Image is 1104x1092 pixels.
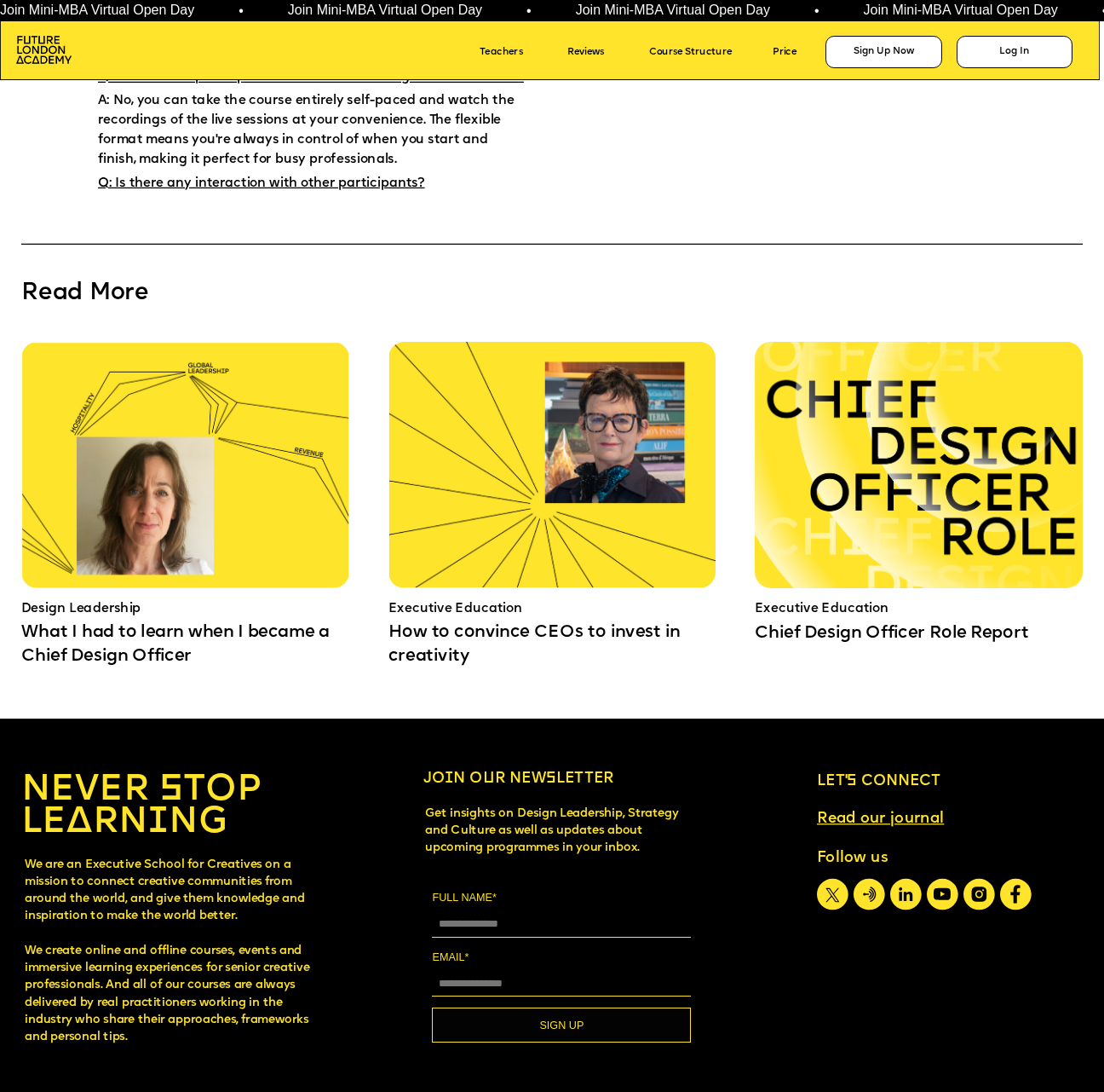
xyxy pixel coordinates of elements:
button: SIGN UP [432,1008,691,1043]
label: EMAIL* [432,949,691,966]
span: Join our newsletter [423,772,614,786]
a: NEVER STOP LEARNING [21,775,335,841]
span: • [526,4,532,18]
a: Executive Education [755,597,1083,621]
span: A: No, you can take the course entirely self-paced and watch the recordings of the live sessions ... [98,95,517,166]
a: Price [773,43,815,63]
span: Q: Is there any interaction with other participants? [98,176,424,189]
a: Chief Design Officer Role Report [755,621,1083,646]
a: Course Structure [649,43,762,63]
span: • [239,4,244,18]
span: Let’s connect [817,775,941,789]
img: image-aac980e9-41de-4c2d-a048-f29dd30a0068.png [16,36,72,64]
a: Reviews [567,43,627,63]
span: Read more [21,283,148,306]
a: We are an Executive School for Creatives on a mission to connect creative communities from around... [25,857,313,1048]
a: How to convince CEOs to invest in creativity [388,621,707,669]
span: Executive Education [388,602,522,615]
a: Read our journal [817,811,1074,829]
span: Design Leadership [21,602,141,615]
a: What I had to learn when I became a Chief Design Officer [21,621,340,669]
label: FULL NAME* [432,889,691,906]
span: Get insights on Design Leadership, Strategy and Culture as well as updates about upcoming program... [425,807,681,853]
span: • [814,4,819,18]
span: Follow us [817,852,888,865]
a: Teachers [480,43,549,63]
